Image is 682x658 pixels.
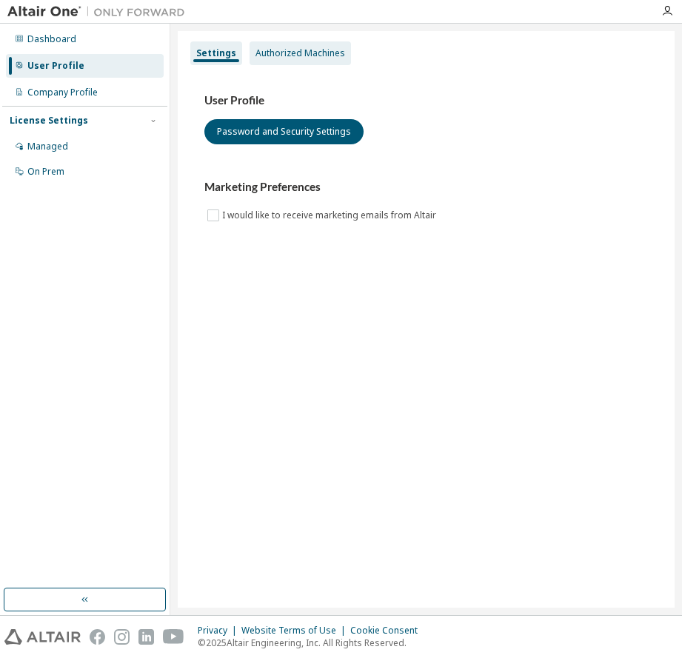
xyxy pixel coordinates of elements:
div: Dashboard [27,33,76,45]
img: instagram.svg [114,629,130,645]
div: Privacy [198,625,241,637]
p: © 2025 Altair Engineering, Inc. All Rights Reserved. [198,637,427,649]
img: youtube.svg [163,629,184,645]
div: Managed [27,141,68,152]
h3: Marketing Preferences [204,180,648,195]
img: linkedin.svg [138,629,154,645]
div: On Prem [27,166,64,178]
div: Cookie Consent [350,625,427,637]
button: Password and Security Settings [204,119,364,144]
div: User Profile [27,60,84,72]
img: Altair One [7,4,193,19]
div: Authorized Machines [255,47,345,59]
img: altair_logo.svg [4,629,81,645]
label: I would like to receive marketing emails from Altair [222,207,439,224]
div: Settings [196,47,236,59]
div: Website Terms of Use [241,625,350,637]
img: facebook.svg [90,629,105,645]
div: License Settings [10,115,88,127]
div: Company Profile [27,87,98,98]
h3: User Profile [204,93,648,108]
